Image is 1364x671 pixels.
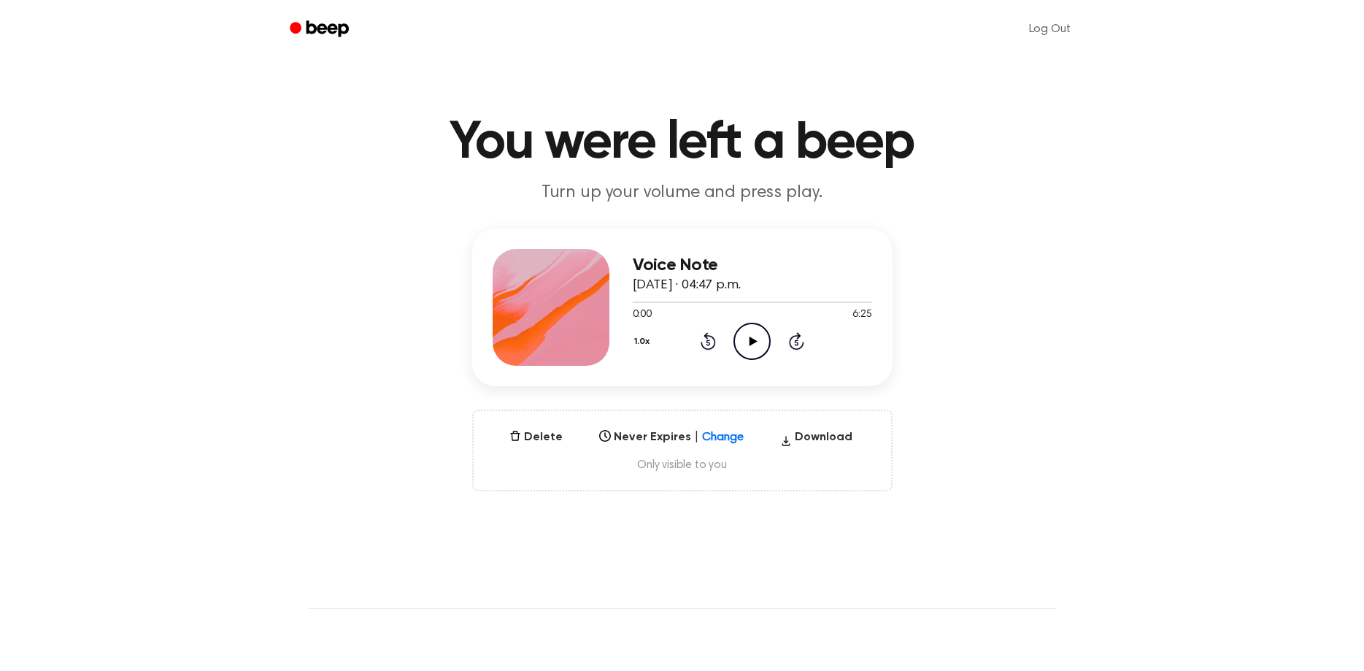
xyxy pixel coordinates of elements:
a: Beep [280,15,362,44]
p: Turn up your volume and press play. [402,181,963,205]
button: Delete [504,429,569,446]
h1: You were left a beep [309,117,1056,169]
span: 6:25 [852,307,871,323]
span: 0:00 [633,307,652,323]
a: Log Out [1014,12,1085,47]
button: Download [774,429,858,452]
button: 1.0x [633,329,655,354]
h3: Voice Note [633,256,872,275]
span: [DATE] · 04:47 p.m. [633,279,741,292]
span: Only visible to you [491,458,874,472]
